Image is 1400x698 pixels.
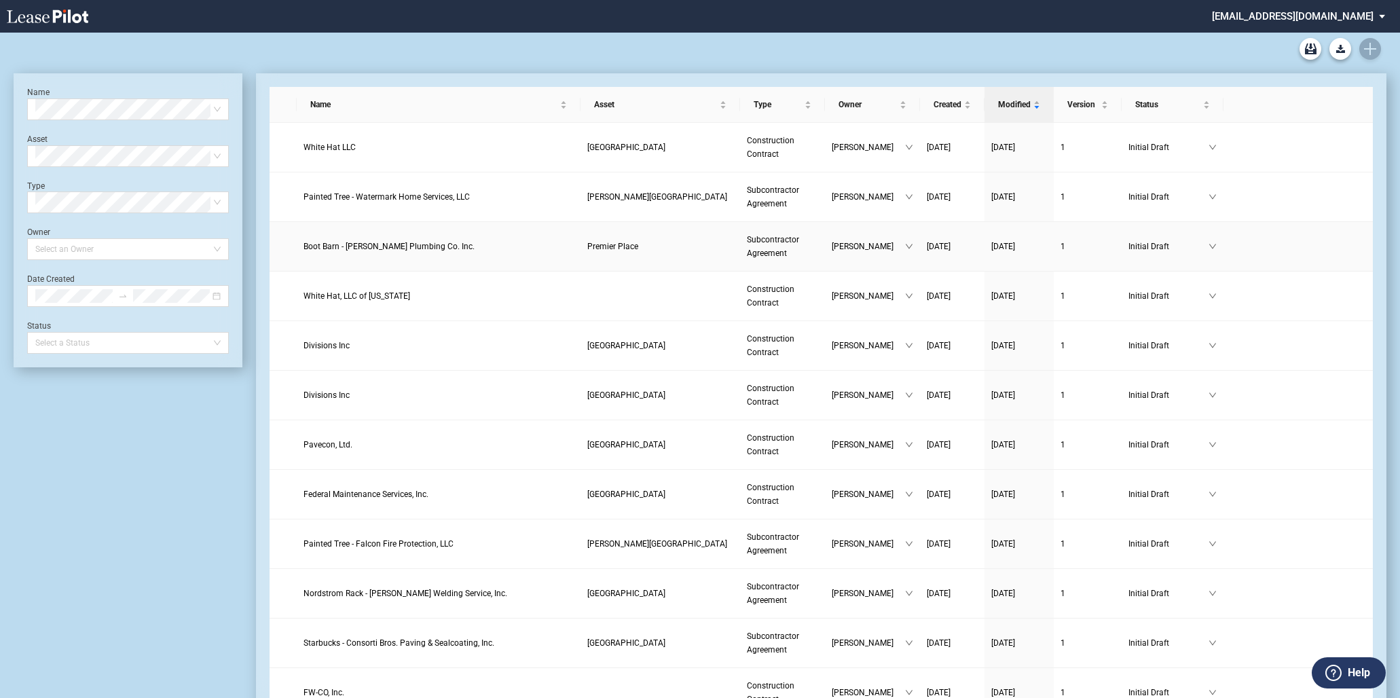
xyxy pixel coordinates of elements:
span: Construction Contract [747,483,794,506]
span: Silas Creek Crossing [587,341,665,350]
a: Construction Contract [747,282,818,310]
a: 1 [1061,587,1115,600]
a: 1 [1061,141,1115,154]
span: Wood Ridge Plaza [587,490,665,499]
label: Name [27,88,50,97]
a: [DATE] [991,388,1047,402]
a: [DATE] [927,488,978,501]
span: Asset [594,98,717,111]
a: Divisions Inc [303,339,574,352]
span: Silas Creek Crossing [587,390,665,400]
a: 1 [1061,388,1115,402]
span: down [1209,688,1217,697]
span: down [905,589,913,598]
span: [DATE] [927,341,951,350]
span: [DATE] [991,242,1015,251]
a: Federal Maintenance Services, Inc. [303,488,574,501]
span: Initial Draft [1128,636,1209,650]
span: Pavecon, Ltd. [303,440,352,449]
span: Initial Draft [1128,537,1209,551]
a: [GEOGRAPHIC_DATA] [587,587,733,600]
label: Type [27,181,45,191]
span: down [905,490,913,498]
span: [DATE] [927,688,951,697]
a: [DATE] [991,537,1047,551]
th: Modified [984,87,1054,123]
span: [DATE] [927,589,951,598]
a: White Hat, LLC of [US_STATE] [303,289,574,303]
span: Initial Draft [1128,190,1209,204]
span: 1 [1061,490,1065,499]
a: 1 [1061,438,1115,452]
span: White Hat LLC [303,143,356,152]
span: [DATE] [991,539,1015,549]
span: Premier Place [587,242,638,251]
span: [DATE] [927,291,951,301]
span: [PERSON_NAME] [832,339,905,352]
span: down [905,292,913,300]
span: Powell Center [587,539,727,549]
span: Divisions Inc [303,390,350,400]
span: Powell Center [587,192,727,202]
th: Status [1122,87,1223,123]
span: to [118,291,128,301]
span: [DATE] [927,490,951,499]
span: [DATE] [927,192,951,202]
span: Status [1135,98,1200,111]
span: Name [310,98,557,111]
span: Initial Draft [1128,438,1209,452]
span: [PERSON_NAME] [832,190,905,204]
a: [DATE] [927,141,978,154]
a: [GEOGRAPHIC_DATA] [587,141,733,154]
a: [DATE] [927,636,978,650]
span: down [905,441,913,449]
span: Colony Place [587,589,665,598]
a: Nordstrom Rack - [PERSON_NAME] Welding Service, Inc. [303,587,574,600]
span: Version [1067,98,1099,111]
span: Initial Draft [1128,488,1209,501]
span: [DATE] [991,688,1015,697]
a: [DATE] [927,587,978,600]
a: Archive [1300,38,1321,60]
span: down [905,391,913,399]
span: Modified [998,98,1031,111]
span: 1 [1061,539,1065,549]
span: Initial Draft [1128,289,1209,303]
a: [GEOGRAPHIC_DATA] [587,339,733,352]
span: Subcontractor Agreement [747,582,799,605]
a: [DATE] [991,240,1047,253]
span: 1 [1061,242,1065,251]
span: [PERSON_NAME] [832,636,905,650]
a: Construction Contract [747,431,818,458]
span: [PERSON_NAME] [832,141,905,154]
button: Help [1312,657,1386,688]
span: 1 [1061,688,1065,697]
span: Initial Draft [1128,587,1209,600]
a: 1 [1061,488,1115,501]
a: 1 [1061,537,1115,551]
span: down [1209,490,1217,498]
a: [PERSON_NAME][GEOGRAPHIC_DATA] [587,537,733,551]
span: 1 [1061,143,1065,152]
a: Construction Contract [747,382,818,409]
span: Construction Contract [747,384,794,407]
span: down [1209,639,1217,647]
a: [DATE] [991,587,1047,600]
span: Divisions Inc [303,341,350,350]
span: 1 [1061,390,1065,400]
th: Name [297,87,581,123]
a: Painted Tree - Watermark Home Services, LLC [303,190,574,204]
span: [PERSON_NAME] [832,537,905,551]
span: [DATE] [927,539,951,549]
span: Mid-Valley Mall [587,638,665,648]
span: 1 [1061,589,1065,598]
a: [DATE] [991,636,1047,650]
a: Subcontractor Agreement [747,580,818,607]
a: 1 [1061,339,1115,352]
span: down [1209,292,1217,300]
span: [PERSON_NAME] [832,488,905,501]
a: [GEOGRAPHIC_DATA] [587,438,733,452]
span: [DATE] [927,143,951,152]
span: Subcontractor Agreement [747,532,799,555]
span: down [905,688,913,697]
